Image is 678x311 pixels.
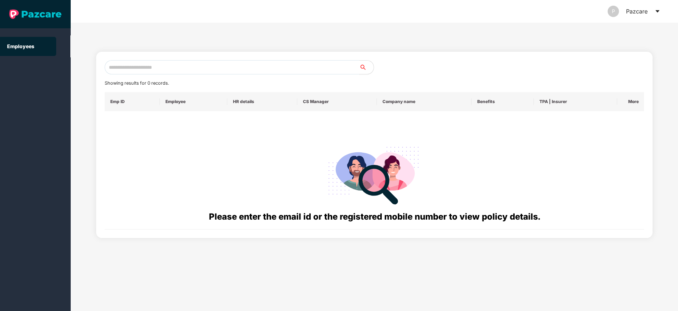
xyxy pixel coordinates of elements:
[323,138,425,210] img: svg+xml;base64,PHN2ZyB4bWxucz0iaHR0cDovL3d3dy53My5vcmcvMjAwMC9zdmciIHdpZHRoPSIyODgiIGhlaWdodD0iMj...
[209,211,540,222] span: Please enter the email id or the registered mobile number to view policy details.
[160,92,227,111] th: Employee
[7,43,34,49] a: Employees
[359,64,374,70] span: search
[472,92,534,111] th: Benefits
[655,9,660,14] span: caret-down
[297,92,377,111] th: CS Manager
[359,60,374,74] button: search
[534,92,617,111] th: TPA | Insurer
[105,92,160,111] th: Emp ID
[377,92,472,111] th: Company name
[105,80,169,86] span: Showing results for 0 records.
[227,92,297,111] th: HR details
[617,92,644,111] th: More
[612,6,615,17] span: P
